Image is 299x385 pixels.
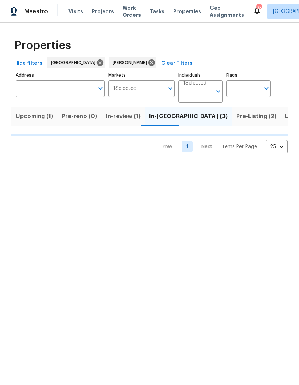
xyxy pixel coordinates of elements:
[11,57,45,70] button: Hide filters
[156,140,288,153] nav: Pagination Navigation
[178,73,223,77] label: Individuals
[149,111,228,121] span: In-[GEOGRAPHIC_DATA] (3)
[108,73,175,77] label: Markets
[16,111,53,121] span: Upcoming (1)
[261,83,271,93] button: Open
[210,4,244,19] span: Geo Assignments
[149,9,165,14] span: Tasks
[14,59,42,68] span: Hide filters
[221,143,257,150] p: Items Per Page
[14,42,71,49] span: Properties
[183,80,207,86] span: 1 Selected
[158,57,195,70] button: Clear Filters
[182,141,193,152] a: Goto page 1
[47,57,105,68] div: [GEOGRAPHIC_DATA]
[236,111,276,121] span: Pre-Listing (2)
[92,8,114,15] span: Projects
[123,4,141,19] span: Work Orders
[62,111,97,121] span: Pre-reno (0)
[256,4,261,11] div: 93
[226,73,271,77] label: Flags
[113,59,150,66] span: [PERSON_NAME]
[113,86,137,92] span: 1 Selected
[51,59,98,66] span: [GEOGRAPHIC_DATA]
[173,8,201,15] span: Properties
[213,86,223,96] button: Open
[16,73,105,77] label: Address
[165,83,175,93] button: Open
[109,57,156,68] div: [PERSON_NAME]
[95,83,105,93] button: Open
[266,138,288,156] div: 25
[24,8,48,15] span: Maestro
[68,8,83,15] span: Visits
[106,111,141,121] span: In-review (1)
[161,59,193,68] span: Clear Filters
